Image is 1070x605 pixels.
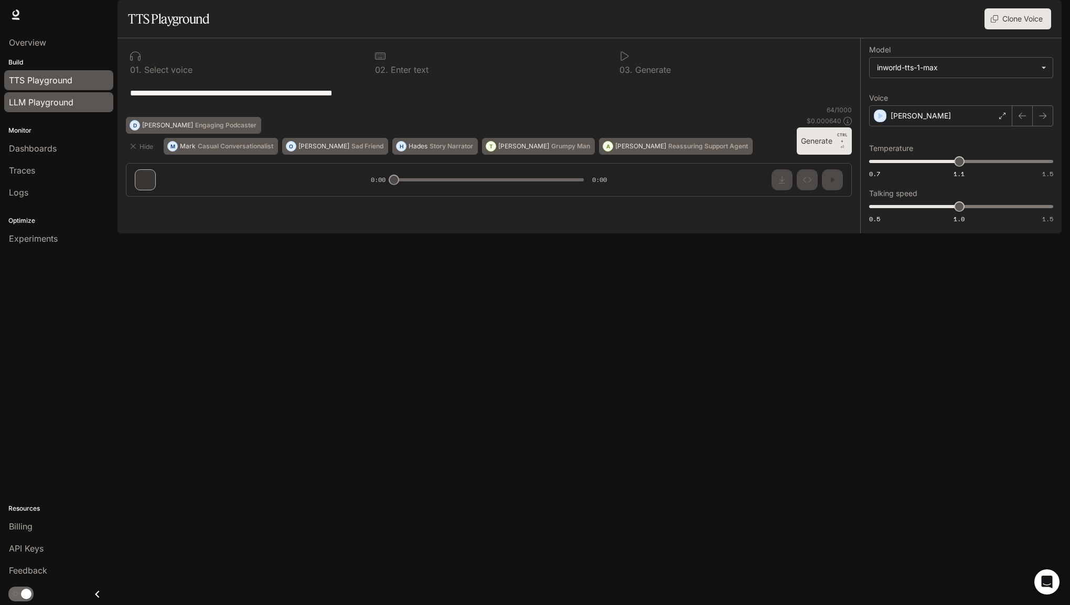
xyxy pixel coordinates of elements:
[397,138,406,155] div: H
[954,214,965,223] span: 1.0
[869,94,888,102] p: Voice
[954,169,965,178] span: 1.1
[1042,169,1053,178] span: 1.5
[869,169,880,178] span: 0.7
[142,122,193,128] p: [PERSON_NAME]
[869,145,913,152] p: Temperature
[891,111,951,121] p: [PERSON_NAME]
[827,105,852,114] p: 64 / 1000
[130,117,140,134] div: D
[388,66,429,74] p: Enter text
[985,8,1051,29] button: Clone Voice
[164,138,278,155] button: MMarkCasual Conversationalist
[619,66,633,74] p: 0 3 .
[142,66,192,74] p: Select voice
[498,143,549,149] p: [PERSON_NAME]
[877,62,1036,73] div: inworld-tts-1-max
[837,132,848,144] p: CTRL +
[633,66,671,74] p: Generate
[837,132,848,150] p: ⏎
[195,122,256,128] p: Engaging Podcaster
[869,46,891,53] p: Model
[869,214,880,223] span: 0.5
[603,138,613,155] div: A
[615,143,666,149] p: [PERSON_NAME]
[430,143,473,149] p: Story Narrator
[128,8,209,29] h1: TTS Playground
[298,143,349,149] p: [PERSON_NAME]
[807,116,841,125] p: $ 0.000640
[392,138,478,155] button: HHadesStory Narrator
[180,143,196,149] p: Mark
[599,138,753,155] button: A[PERSON_NAME]Reassuring Support Agent
[126,117,261,134] button: D[PERSON_NAME]Engaging Podcaster
[870,58,1053,78] div: inworld-tts-1-max
[1042,214,1053,223] span: 1.5
[282,138,388,155] button: O[PERSON_NAME]Sad Friend
[126,138,159,155] button: Hide
[286,138,296,155] div: O
[198,143,273,149] p: Casual Conversationalist
[797,127,852,155] button: GenerateCTRL +⏎
[409,143,427,149] p: Hades
[486,138,496,155] div: T
[668,143,748,149] p: Reassuring Support Agent
[482,138,595,155] button: T[PERSON_NAME]Grumpy Man
[168,138,177,155] div: M
[1034,569,1060,595] div: Open Intercom Messenger
[375,66,388,74] p: 0 2 .
[130,66,142,74] p: 0 1 .
[869,190,917,197] p: Talking speed
[551,143,590,149] p: Grumpy Man
[351,143,383,149] p: Sad Friend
